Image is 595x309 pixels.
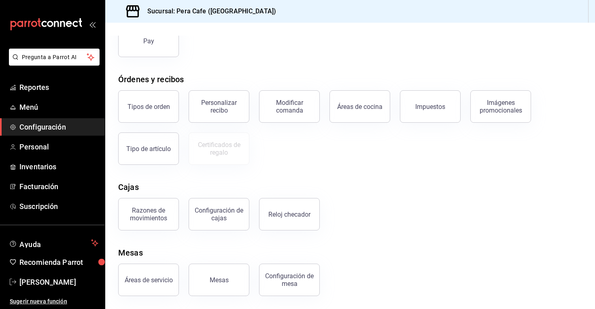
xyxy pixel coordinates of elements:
[19,181,98,192] span: Facturación
[19,257,98,268] span: Recomienda Parrot
[259,90,320,123] button: Modificar comanda
[19,201,98,212] span: Suscripción
[127,103,170,111] div: Tipos de orden
[10,297,98,306] span: Sugerir nueva función
[189,264,249,296] button: Mesas
[19,102,98,113] span: Menú
[19,277,98,288] span: [PERSON_NAME]
[329,90,390,123] button: Áreas de cocina
[337,103,382,111] div: Áreas de cocina
[22,53,87,62] span: Pregunta a Parrot AI
[415,103,445,111] div: Impuestos
[126,145,171,153] div: Tipo de artículo
[194,141,244,156] div: Certificados de regalo
[118,264,179,296] button: Áreas de servicio
[400,90,461,123] button: Impuestos
[118,73,184,85] div: Órdenes y recibos
[118,25,179,57] button: Pay
[9,49,100,66] button: Pregunta a Parrot AI
[19,141,98,152] span: Personal
[123,207,174,222] div: Razones de movimientos
[143,37,154,45] div: Pay
[118,90,179,123] button: Tipos de orden
[89,21,96,28] button: open_drawer_menu
[259,198,320,230] button: Reloj checador
[259,264,320,296] button: Configuración de mesa
[264,99,314,114] div: Modificar comanda
[189,198,249,230] button: Configuración de cajas
[264,272,314,288] div: Configuración de mesa
[19,82,98,93] span: Reportes
[194,99,244,114] div: Personalizar recibo
[189,132,249,165] button: Certificados de regalo
[476,99,526,114] div: Imágenes promocionales
[268,211,310,218] div: Reloj checador
[19,161,98,172] span: Inventarios
[118,132,179,165] button: Tipo de artículo
[141,6,276,16] h3: Sucursal: Pera Cafe ([GEOGRAPHIC_DATA])
[118,181,139,193] div: Cajas
[118,247,143,259] div: Mesas
[19,121,98,132] span: Configuración
[210,276,229,284] div: Mesas
[125,276,173,284] div: Áreas de servicio
[470,90,531,123] button: Imágenes promocionales
[19,238,88,248] span: Ayuda
[189,90,249,123] button: Personalizar recibo
[6,59,100,67] a: Pregunta a Parrot AI
[118,198,179,230] button: Razones de movimientos
[194,207,244,222] div: Configuración de cajas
